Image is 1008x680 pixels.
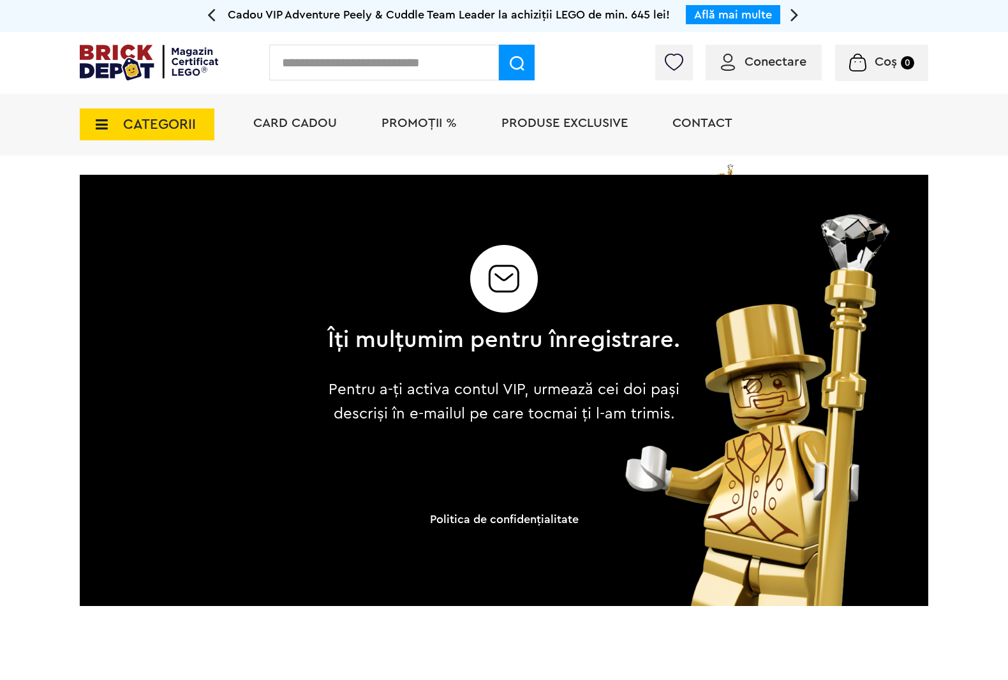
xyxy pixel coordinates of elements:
[318,378,690,426] p: Pentru a-ți activa contul VIP, urmează cei doi pași descriși în e-mailul pe care tocmai ți l-am t...
[328,328,681,352] h2: Îți mulțumim pentru înregistrare.
[672,117,732,129] a: Contact
[607,214,928,606] img: vip_page_image
[253,117,337,129] a: Card Cadou
[382,117,457,129] a: PROMOȚII %
[745,55,806,68] span: Conectare
[501,117,628,129] a: Produse exclusive
[430,514,579,525] a: Politica de confidenţialitate
[901,56,914,70] small: 0
[228,9,670,20] span: Cadou VIP Adventure Peely & Cuddle Team Leader la achiziții LEGO de min. 645 lei!
[875,55,897,68] span: Coș
[721,55,806,68] a: Conectare
[694,9,772,20] a: Află mai multe
[123,117,196,131] span: CATEGORII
